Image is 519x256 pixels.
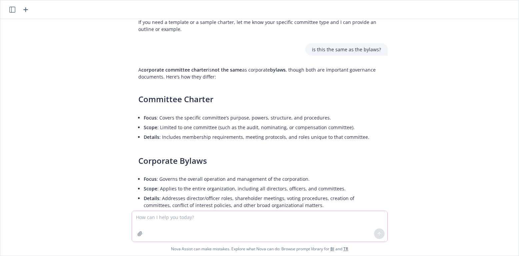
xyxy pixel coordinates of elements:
li: : Governs the overall operation and management of the corporation. [144,174,381,184]
a: TR [343,246,348,252]
span: Scope [144,124,157,130]
li: : Covers the specific committee’s purpose, powers, structure, and procedures. [144,113,381,123]
h3: Corporate Bylaws [138,155,381,166]
p: is this the same as the bylaws? [312,46,381,53]
p: If you need a template or a sample charter, let me know your specific committee type and I can pr... [138,19,381,33]
span: bylaws [270,67,286,73]
h3: Committee Charter [138,94,381,105]
span: not the same [212,67,242,73]
li: : Limited to one committee (such as the audit, nominating, or compensation committee). [144,123,381,132]
p: A is as corporate , though both are important governance documents. Here’s how they differ: [138,66,381,80]
span: Scope [144,185,157,192]
li: : Applies to the entire organization, including all directors, officers, and committees. [144,184,381,193]
span: corporate committee charter [141,67,208,73]
span: Details [144,134,159,140]
a: BI [330,246,334,252]
span: Details [144,195,159,201]
span: Focus [144,115,157,121]
span: Focus [144,176,157,182]
li: : Includes membership requirements, meeting protocols, and roles unique to that committee. [144,132,381,142]
span: Nova Assist can make mistakes. Explore what Nova can do: Browse prompt library for and [3,242,516,256]
li: : Addresses director/officer roles, shareholder meetings, voting procedures, creation of committe... [144,193,381,210]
